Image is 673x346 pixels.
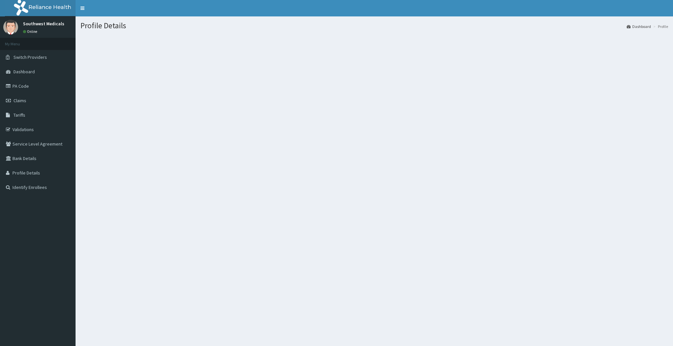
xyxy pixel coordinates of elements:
img: User Image [3,20,18,35]
span: Dashboard [13,69,35,75]
li: Profile [652,24,668,29]
a: Dashboard [627,24,651,29]
h1: Profile Details [80,21,668,30]
span: Switch Providers [13,54,47,60]
span: Claims [13,98,26,104]
p: Southwest Medicals [23,21,64,26]
span: Tariffs [13,112,25,118]
a: Online [23,29,39,34]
